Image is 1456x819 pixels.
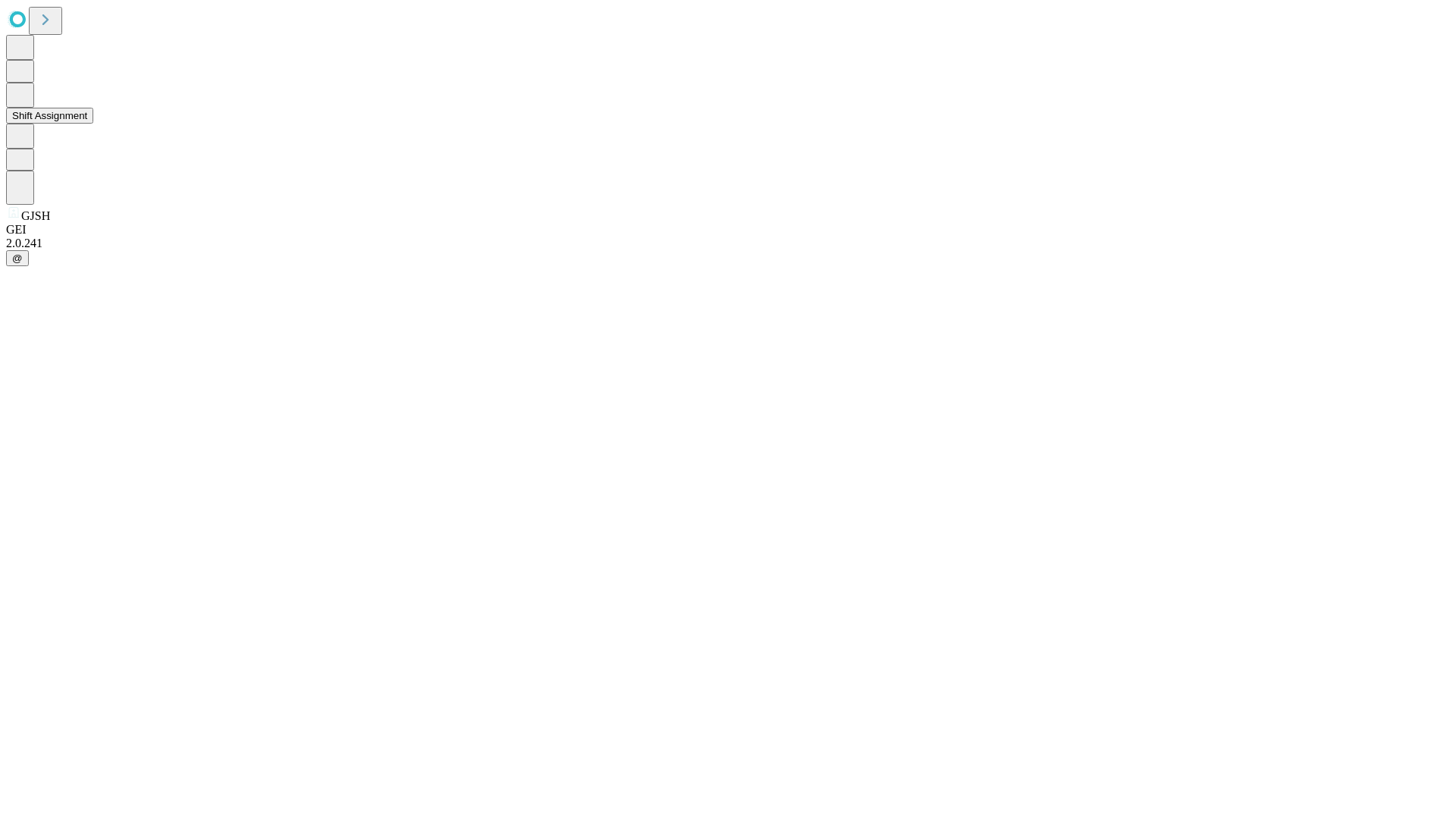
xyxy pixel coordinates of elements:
span: @ [12,253,23,264]
button: Shift Assignment [6,108,93,124]
div: 2.0.241 [6,237,1450,250]
span: GJSH [21,209,50,222]
button: @ [6,250,29,266]
div: GEI [6,223,1450,237]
